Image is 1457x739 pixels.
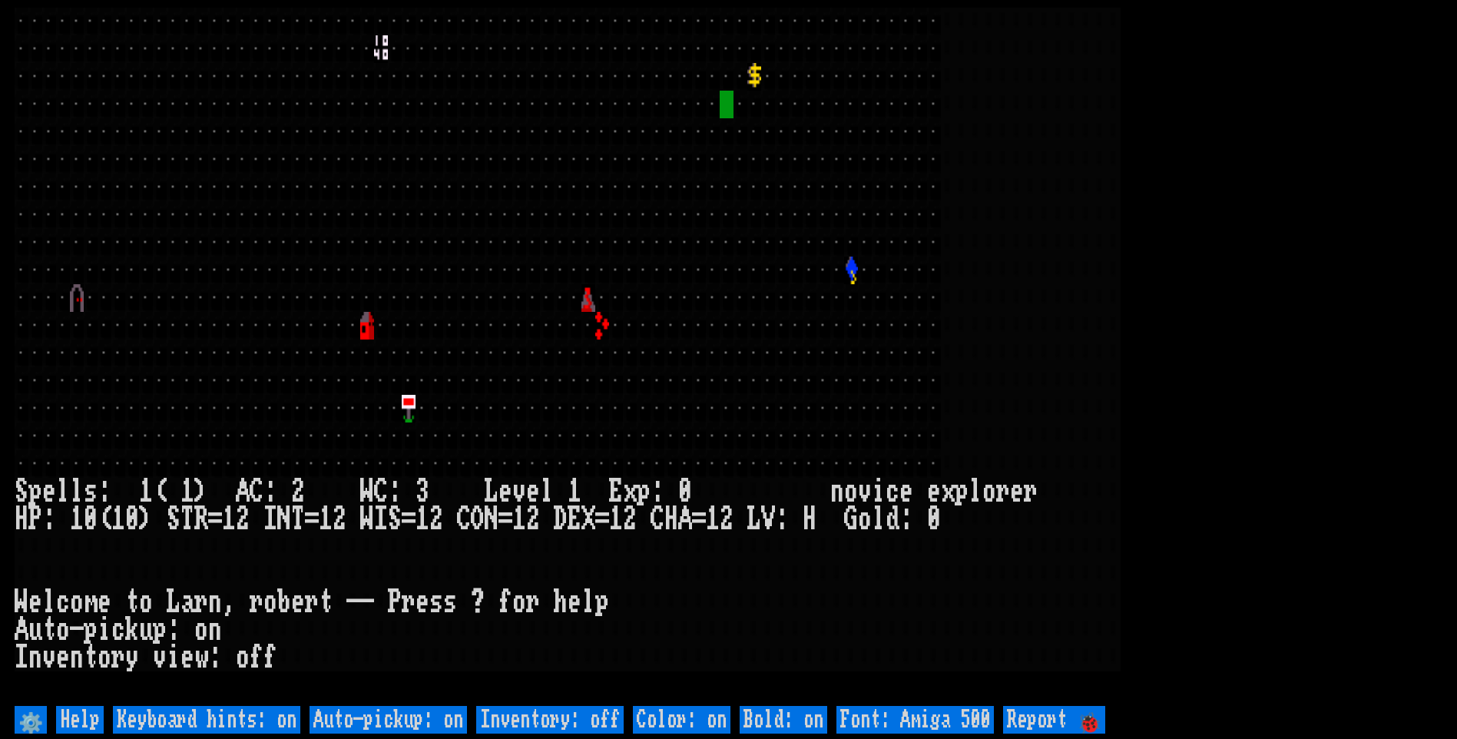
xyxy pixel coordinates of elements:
[180,644,194,671] div: e
[250,588,263,616] div: r
[595,588,609,616] div: p
[581,505,595,533] div: X
[526,588,540,616] div: r
[429,588,443,616] div: s
[167,644,180,671] div: i
[56,644,70,671] div: e
[194,644,208,671] div: w
[180,478,194,505] div: 1
[98,478,111,505] div: :
[540,478,554,505] div: l
[70,588,84,616] div: o
[941,478,955,505] div: x
[955,478,969,505] div: p
[416,505,429,533] div: 1
[15,644,28,671] div: I
[471,505,485,533] div: O
[194,505,208,533] div: R
[498,505,512,533] div: =
[388,588,402,616] div: P
[139,478,153,505] div: 1
[664,505,678,533] div: H
[305,588,319,616] div: r
[374,505,388,533] div: I
[70,616,84,644] div: -
[263,588,277,616] div: o
[858,478,872,505] div: v
[113,706,300,734] input: Keyboard hints: on
[250,644,263,671] div: f
[15,706,47,734] input: ⚙️
[899,505,913,533] div: :
[609,478,623,505] div: E
[56,616,70,644] div: o
[858,505,872,533] div: o
[844,478,858,505] div: o
[360,505,374,533] div: W
[568,478,581,505] div: 1
[360,588,374,616] div: -
[637,478,651,505] div: p
[651,505,664,533] div: C
[84,505,98,533] div: 0
[194,616,208,644] div: o
[236,505,250,533] div: 2
[153,616,167,644] div: p
[84,644,98,671] div: t
[167,505,180,533] div: S
[153,644,167,671] div: v
[70,505,84,533] div: 1
[844,505,858,533] div: G
[250,478,263,505] div: C
[747,505,761,533] div: L
[291,588,305,616] div: e
[125,505,139,533] div: 0
[125,616,139,644] div: k
[305,505,319,533] div: =
[554,505,568,533] div: D
[761,505,775,533] div: V
[333,505,346,533] div: 2
[167,588,180,616] div: L
[153,478,167,505] div: (
[15,588,28,616] div: W
[263,505,277,533] div: I
[512,588,526,616] div: o
[139,505,153,533] div: )
[84,478,98,505] div: s
[56,588,70,616] div: c
[15,478,28,505] div: S
[476,706,624,734] input: Inventory: off
[374,478,388,505] div: C
[388,505,402,533] div: S
[236,644,250,671] div: o
[526,505,540,533] div: 2
[346,588,360,616] div: -
[42,588,56,616] div: l
[84,588,98,616] div: m
[886,505,899,533] div: d
[42,505,56,533] div: :
[512,478,526,505] div: v
[319,588,333,616] div: t
[28,505,42,533] div: P
[512,505,526,533] div: 1
[125,588,139,616] div: t
[70,644,84,671] div: n
[208,616,222,644] div: n
[15,616,28,644] div: A
[416,478,429,505] div: 3
[498,588,512,616] div: f
[740,706,827,734] input: Bold: on
[692,505,706,533] div: =
[720,505,733,533] div: 2
[139,616,153,644] div: u
[1010,478,1024,505] div: e
[485,505,498,533] div: N
[443,588,457,616] div: s
[416,588,429,616] div: e
[291,505,305,533] div: T
[180,588,194,616] div: a
[775,505,789,533] div: :
[429,505,443,533] div: 2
